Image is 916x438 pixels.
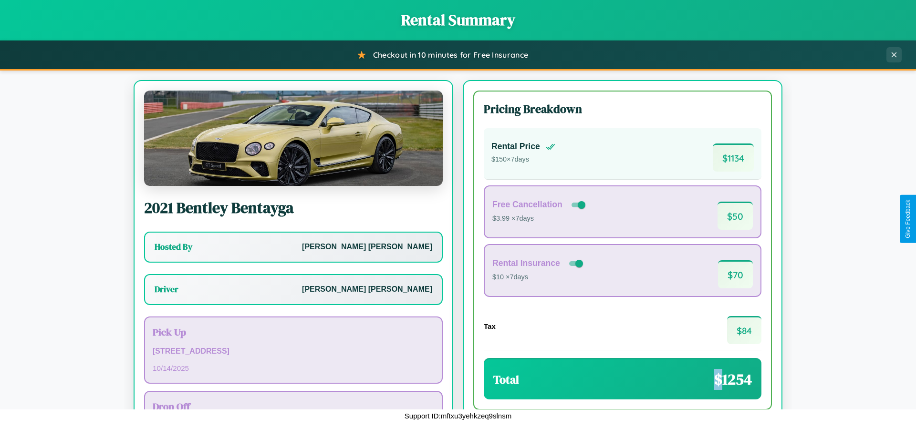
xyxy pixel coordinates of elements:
p: [PERSON_NAME] [PERSON_NAME] [302,283,432,296]
h3: Pick Up [153,325,434,339]
span: $ 84 [727,316,761,344]
p: $3.99 × 7 days [492,213,587,225]
h4: Free Cancellation [492,200,562,210]
span: $ 50 [718,202,753,230]
h1: Rental Summary [10,10,906,31]
p: Support ID: mftxu3yehkzeq9slnsm [405,409,511,422]
p: [STREET_ADDRESS] [153,345,434,358]
h2: 2021 Bentley Bentayga [144,197,443,218]
h4: Rental Insurance [492,258,560,268]
h4: Tax [484,322,496,330]
h3: Pricing Breakdown [484,101,761,117]
h3: Drop Off [153,399,434,413]
div: Give Feedback [905,200,911,238]
span: $ 1134 [713,143,754,172]
h3: Total [493,372,519,387]
span: Checkout in 10 minutes for Free Insurance [373,50,528,60]
p: 10 / 14 / 2025 [153,362,434,375]
h3: Driver [155,284,178,295]
span: $ 1254 [714,369,752,390]
p: $10 × 7 days [492,271,585,284]
p: $ 150 × 7 days [491,153,555,166]
span: $ 70 [718,260,753,288]
img: Bentley Bentayga [144,91,443,186]
h4: Rental Price [491,142,540,152]
h3: Hosted By [155,241,192,253]
p: [PERSON_NAME] [PERSON_NAME] [302,240,432,254]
